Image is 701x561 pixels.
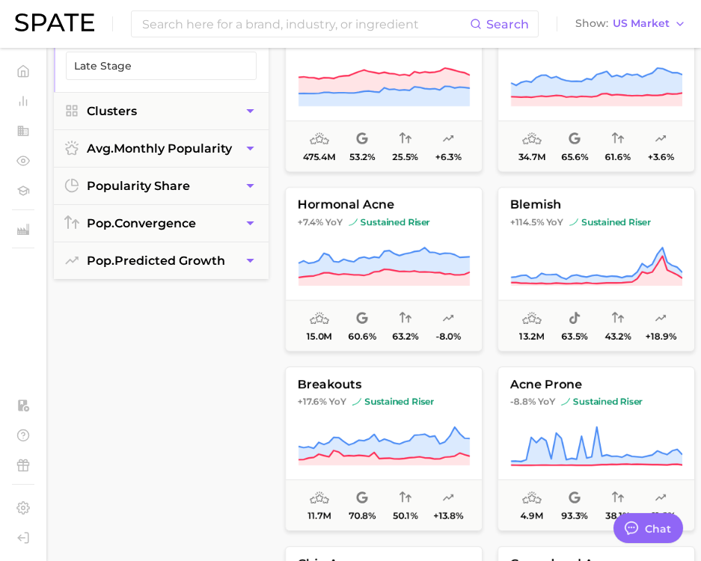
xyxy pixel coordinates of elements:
[569,310,581,328] span: popularity share: TikTok
[54,130,269,167] button: avg.monthly popularity
[329,396,346,408] span: YoY
[87,254,225,268] span: predicted growth
[646,511,675,521] span: +11.6%
[522,130,542,148] span: average monthly popularity: Very High Popularity
[562,511,588,521] span: 93.3%
[486,17,529,31] span: Search
[54,205,269,242] button: pop.convergence
[298,216,323,227] span: +7.4%
[66,52,257,80] button: Late Stage
[510,396,536,407] span: -8.8%
[54,242,269,279] button: pop.predicted growth
[498,187,695,352] button: blemish+114.5% YoYsustained risersustained riser13.2m63.5%43.2%+18.9%
[141,11,470,37] input: Search here for a brand, industry, or ingredient
[498,7,695,172] button: [MEDICAL_DATA]+16.0% YoYsustained risersustained riser34.7m65.6%61.6%+3.6%
[15,13,94,31] img: SPATE
[522,310,542,328] span: average monthly popularity: High Popularity
[349,331,376,342] span: 60.6%
[54,168,269,204] button: popularity share
[310,130,329,148] span: average monthly popularity: Very High Popularity
[349,216,430,228] span: sustained riser
[87,179,190,193] span: popularity share
[569,130,581,148] span: popularity share: Google
[646,331,676,342] span: +18.9%
[569,216,651,228] span: sustained riser
[400,489,411,507] span: popularity convergence: Medium Convergence
[442,489,454,507] span: popularity predicted growth: Likely
[307,511,331,521] span: 11.7m
[325,216,343,228] span: YoY
[286,378,482,391] span: breakouts
[87,216,114,230] abbr: popularity index
[612,310,624,328] span: popularity convergence: Medium Convergence
[87,104,137,118] span: Clusters
[538,396,555,408] span: YoY
[303,152,335,162] span: 475.4m
[498,367,695,531] button: acne prone-8.8% YoYsustained risersustained riser4.9m93.3%38.1%+11.6%
[356,310,368,328] span: popularity share: Google
[648,152,674,162] span: +3.6%
[442,310,454,328] span: popularity predicted growth: Uncertain
[562,331,588,342] span: 63.5%
[298,396,327,407] span: +17.6%
[498,198,694,212] span: blemish
[349,511,376,521] span: 70.8%
[569,218,578,227] img: sustained riser
[352,396,434,408] span: sustained riser
[54,93,269,129] button: Clusters
[518,152,545,162] span: 34.7m
[87,216,196,230] span: convergence
[12,527,34,549] a: Log out. Currently logged in with e-mail jkno@cosmax.com.
[605,152,631,162] span: 61.6%
[285,7,483,172] button: acne+4.5% YoYsustained risersustained riser475.4m53.2%25.5%+6.3%
[498,378,694,391] span: acne prone
[655,130,667,148] span: popularity predicted growth: Likely
[655,489,667,507] span: popularity predicted growth: Uncertain
[561,397,570,406] img: sustained riser
[604,331,631,342] span: 43.2%
[605,511,630,521] span: 38.1%
[349,218,358,227] img: sustained riser
[393,511,417,521] span: 50.1%
[510,216,544,227] span: +114.5%
[356,489,368,507] span: popularity share: Google
[87,254,114,268] abbr: popularity index
[352,397,361,406] img: sustained riser
[356,130,368,148] span: popularity share: Google
[87,141,232,156] span: monthly popularity
[519,331,544,342] span: 13.2m
[435,152,462,162] span: +6.3%
[286,198,482,212] span: hormonal acne
[561,396,643,408] span: sustained riser
[612,130,624,148] span: popularity convergence: High Convergence
[575,19,608,28] span: Show
[307,331,332,342] span: 15.0m
[392,331,418,342] span: 63.2%
[435,331,461,342] span: -8.0%
[655,310,667,328] span: popularity predicted growth: Likely
[349,152,375,162] span: 53.2%
[310,310,329,328] span: average monthly popularity: High Popularity
[285,367,483,531] button: breakouts+17.6% YoYsustained risersustained riser11.7m70.8%50.1%+13.8%
[285,187,483,352] button: hormonal acne+7.4% YoYsustained risersustained riser15.0m60.6%63.2%-8.0%
[572,14,690,34] button: ShowUS Market
[433,511,463,521] span: +13.8%
[400,130,411,148] span: popularity convergence: Low Convergence
[393,152,418,162] span: 25.5%
[310,489,329,507] span: average monthly popularity: High Popularity
[569,489,581,507] span: popularity share: Google
[521,511,543,521] span: 4.9m
[522,489,542,507] span: average monthly popularity: High Popularity
[561,152,588,162] span: 65.6%
[400,310,411,328] span: popularity convergence: High Convergence
[87,141,114,156] abbr: average
[546,216,563,228] span: YoY
[613,19,670,28] span: US Market
[442,130,454,148] span: popularity predicted growth: Very Likely
[612,489,624,507] span: popularity convergence: Low Convergence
